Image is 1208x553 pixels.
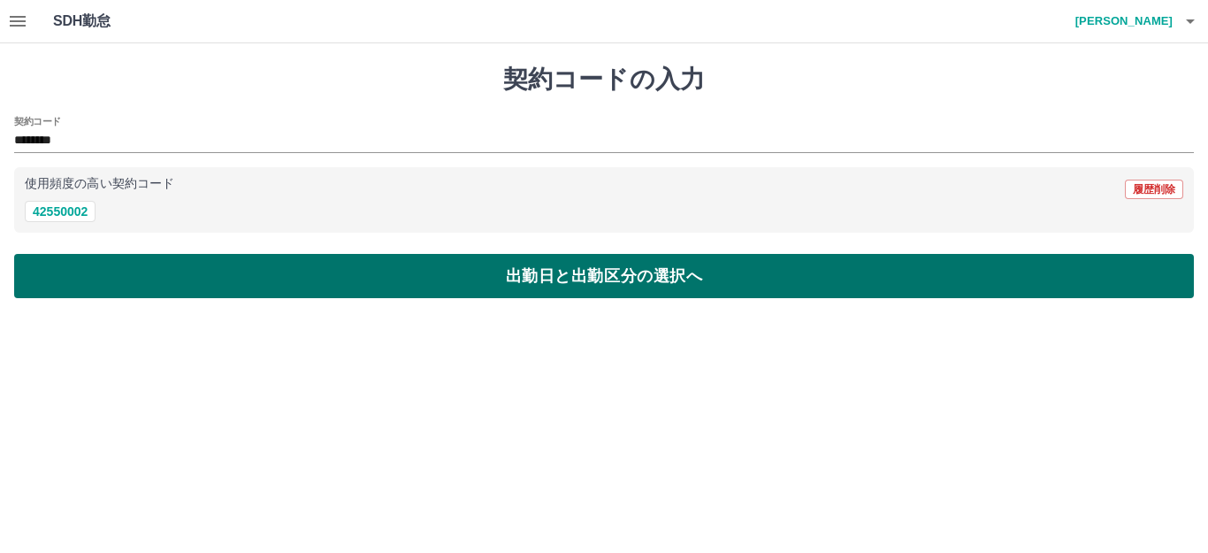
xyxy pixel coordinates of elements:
h1: 契約コードの入力 [14,65,1194,95]
p: 使用頻度の高い契約コード [25,178,174,190]
button: 出勤日と出勤区分の選択へ [14,254,1194,298]
h2: 契約コード [14,114,61,128]
button: 42550002 [25,201,96,222]
button: 履歴削除 [1125,180,1183,199]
